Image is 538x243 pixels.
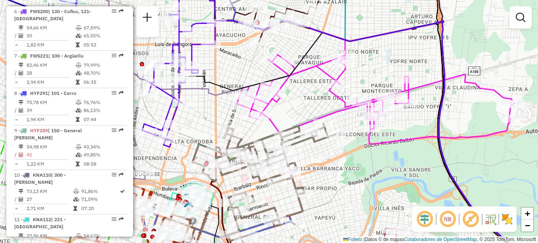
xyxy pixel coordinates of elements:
td: = [14,204,18,212]
i: % de utilização do peso [76,145,82,149]
i: Total de Atividades [19,108,23,113]
i: % de utilização do peso [76,25,82,30]
span: | 300 - [PERSON_NAME] [14,172,66,185]
td: 79,99% [83,61,123,69]
td: 54,66 KM [26,24,75,32]
i: % de utilização do peso [76,100,82,105]
img: UDC - Córdoba [183,202,194,212]
td: 73,13 KM [26,187,73,195]
a: Alejar [521,220,533,231]
i: Total de Atividades [19,33,23,38]
a: Nova sessão e pesquisa [139,10,155,27]
span: HYF291 [30,90,48,96]
em: Opções [112,53,116,58]
i: Rota otimizada [120,189,125,194]
td: 82,46 KM [26,61,75,69]
td: / [14,106,18,114]
i: % de utilização da cubagem [76,152,82,157]
i: Distância Total [19,25,23,30]
i: Tempo total em rota [73,206,77,211]
i: Tempo total em rota [76,42,80,47]
font: 11 - [14,216,23,222]
td: 28 [26,69,75,77]
td: 2,94 KM [26,78,75,86]
td: 54,62% [83,232,123,240]
span: KNA112 [33,216,51,222]
td: 07:20 [81,204,119,212]
i: % de utilização do peso [76,233,82,238]
font: 48,70% [84,70,100,76]
a: Colaboradores de OpenStreetMap [404,237,477,242]
i: Tempo total em rota [76,117,80,122]
span: FWS200 [30,8,48,14]
td: / [14,69,18,77]
em: Opções [112,91,116,95]
span: | 101 - Cerro [48,90,76,96]
td: 05:52 [83,41,123,49]
i: % de utilização da cubagem [76,33,82,38]
img: Fluxo de ruas [484,213,497,226]
font: 7 - [14,53,20,59]
em: Rota exportada [119,128,124,133]
i: Total de Atividades [19,71,23,75]
td: 45 [26,151,75,159]
font: 49,85% [84,152,100,158]
td: 2,71 KM [26,204,73,212]
td: = [14,41,18,49]
td: 27 [26,195,73,203]
span: − [525,220,530,230]
span: Ocultar NR [438,210,457,229]
span: Ocultar deslocamento [415,210,434,229]
i: % de utilização do peso [73,189,79,194]
span: | [364,237,365,242]
i: % de utilização da cubagem [76,108,82,113]
td: 76,76% [83,98,123,106]
i: Distância Total [19,189,23,194]
td: 06:35 [83,78,123,86]
i: % de utilização da cubagem [76,71,82,75]
td: 30 [26,32,75,40]
span: | 221 - [GEOGRAPHIC_DATA] [14,216,66,229]
font: 8 - [14,90,20,96]
font: 71,59% [81,196,98,202]
span: FWS221 [30,53,48,59]
i: Tempo total em rota [76,162,80,166]
div: Datos © de mapas , © 2025 TomTom, Microsoft [341,236,538,243]
em: Rota exportada [119,91,124,95]
td: 43,34% [83,143,123,151]
td: 07:44 [83,116,123,123]
td: / [14,151,18,159]
td: 27,96 KM [26,232,75,240]
td: / [14,32,18,40]
i: Total de Atividades [19,197,23,202]
span: | 100 - Argüello [48,53,84,59]
a: Folleto [343,237,362,242]
td: = [14,160,18,168]
font: 9 - [14,127,20,133]
img: Exibir/Ocultar setores [501,213,513,226]
i: Total de Atividades [19,152,23,157]
td: 75,78 KM [26,98,75,106]
i: Tempo total em rota [76,80,80,85]
em: Rota exportada [119,53,124,58]
span: HYF289 [30,127,48,133]
td: 91,86% [81,187,119,195]
em: Rota exportada [119,217,124,222]
em: Opções [112,172,116,177]
a: Acercar [521,208,533,220]
em: Rota exportada [119,172,124,177]
td: = [14,116,18,123]
i: % de utilização do peso [76,63,82,67]
font: 65,55% [84,33,100,39]
i: Distância Total [19,63,23,67]
em: Rota exportada [119,9,124,13]
td: / [14,195,18,203]
i: Distância Total [19,233,23,238]
td: 39 [26,106,75,114]
td: 67,59% [83,24,123,32]
font: 10 - [14,172,23,178]
span: + [525,208,530,218]
i: Distância Total [19,145,23,149]
span: Exibir rótulo [461,210,480,229]
font: 6 - [14,8,20,14]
